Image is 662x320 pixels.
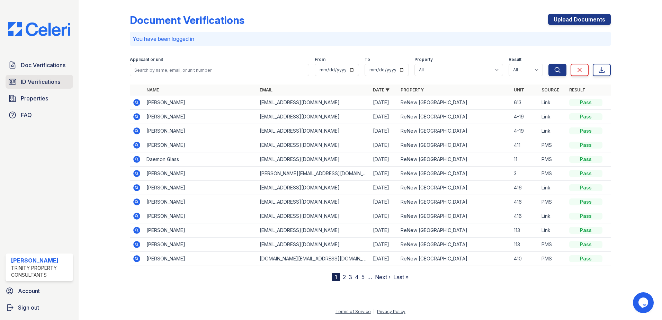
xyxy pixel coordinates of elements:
a: ID Verifications [6,75,73,89]
div: Pass [569,255,602,262]
td: 411 [511,138,539,152]
td: [DATE] [370,96,398,110]
td: ReNew [GEOGRAPHIC_DATA] [398,124,511,138]
td: [DATE] [370,209,398,223]
label: Property [414,57,433,62]
a: Sign out [3,301,76,314]
p: You have been logged in [133,35,608,43]
div: Pass [569,198,602,205]
a: Doc Verifications [6,58,73,72]
a: 5 [361,274,365,281]
span: FAQ [21,111,32,119]
td: [DATE] [370,110,398,124]
td: [EMAIL_ADDRESS][DOMAIN_NAME] [257,138,370,152]
label: Applicant or unit [130,57,163,62]
label: From [315,57,325,62]
td: [EMAIL_ADDRESS][DOMAIN_NAME] [257,209,370,223]
div: Pass [569,113,602,120]
td: 613 [511,96,539,110]
td: [DATE] [370,223,398,238]
td: ReNew [GEOGRAPHIC_DATA] [398,152,511,167]
a: Date ▼ [373,87,390,92]
div: Pass [569,227,602,234]
td: ReNew [GEOGRAPHIC_DATA] [398,96,511,110]
div: Pass [569,127,602,134]
td: [DATE] [370,252,398,266]
div: Pass [569,184,602,191]
td: [DATE] [370,138,398,152]
div: Pass [569,213,602,220]
td: PMS [539,252,566,266]
td: 4-19 [511,124,539,138]
td: [PERSON_NAME] [144,252,257,266]
a: Account [3,284,76,298]
div: Pass [569,241,602,248]
td: [EMAIL_ADDRESS][DOMAIN_NAME] [257,152,370,167]
td: ReNew [GEOGRAPHIC_DATA] [398,223,511,238]
td: Link [539,124,566,138]
label: To [365,57,370,62]
td: PMS [539,167,566,181]
td: Link [539,223,566,238]
div: Pass [569,142,602,149]
a: Properties [6,91,73,105]
td: 4-19 [511,110,539,124]
td: 11 [511,152,539,167]
td: Link [539,110,566,124]
td: ReNew [GEOGRAPHIC_DATA] [398,138,511,152]
td: ReNew [GEOGRAPHIC_DATA] [398,110,511,124]
img: CE_Logo_Blue-a8612792a0a2168367f1c8372b55b34899dd931a85d93a1a3d3e32e68fde9ad4.png [3,22,76,36]
td: ReNew [GEOGRAPHIC_DATA] [398,195,511,209]
td: [EMAIL_ADDRESS][DOMAIN_NAME] [257,223,370,238]
span: ID Verifications [21,78,60,86]
td: Link [539,96,566,110]
div: Pass [569,170,602,177]
td: [DATE] [370,167,398,181]
td: Link [539,209,566,223]
a: Upload Documents [548,14,611,25]
div: Document Verifications [130,14,244,26]
td: ReNew [GEOGRAPHIC_DATA] [398,238,511,252]
td: Link [539,181,566,195]
td: [PERSON_NAME] [144,110,257,124]
td: ReNew [GEOGRAPHIC_DATA] [398,181,511,195]
input: Search by name, email, or unit number [130,64,309,76]
td: Daemon Glass [144,152,257,167]
td: 3 [511,167,539,181]
a: Result [569,87,585,92]
div: 1 [332,273,340,281]
a: 3 [349,274,352,281]
td: [PERSON_NAME] [144,181,257,195]
td: [EMAIL_ADDRESS][DOMAIN_NAME] [257,110,370,124]
td: PMS [539,238,566,252]
span: Sign out [18,303,39,312]
td: [EMAIL_ADDRESS][DOMAIN_NAME] [257,181,370,195]
div: Pass [569,99,602,106]
label: Result [509,57,521,62]
span: Doc Verifications [21,61,65,69]
td: PMS [539,138,566,152]
td: [DATE] [370,238,398,252]
td: ReNew [GEOGRAPHIC_DATA] [398,209,511,223]
td: [PERSON_NAME] [144,138,257,152]
span: … [367,273,372,281]
a: Next › [375,274,391,281]
td: 410 [511,252,539,266]
td: 113 [511,238,539,252]
a: 4 [355,274,359,281]
td: PMS [539,152,566,167]
td: 113 [511,223,539,238]
td: ReNew [GEOGRAPHIC_DATA] [398,167,511,181]
td: 416 [511,209,539,223]
td: [DATE] [370,152,398,167]
td: [DATE] [370,124,398,138]
td: [DATE] [370,181,398,195]
span: Account [18,287,40,295]
a: Terms of Service [336,309,371,314]
a: Last » [393,274,409,281]
div: Trinity Property Consultants [11,265,70,278]
td: [PERSON_NAME] [144,124,257,138]
td: [PERSON_NAME] [144,209,257,223]
td: [PERSON_NAME] [144,96,257,110]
